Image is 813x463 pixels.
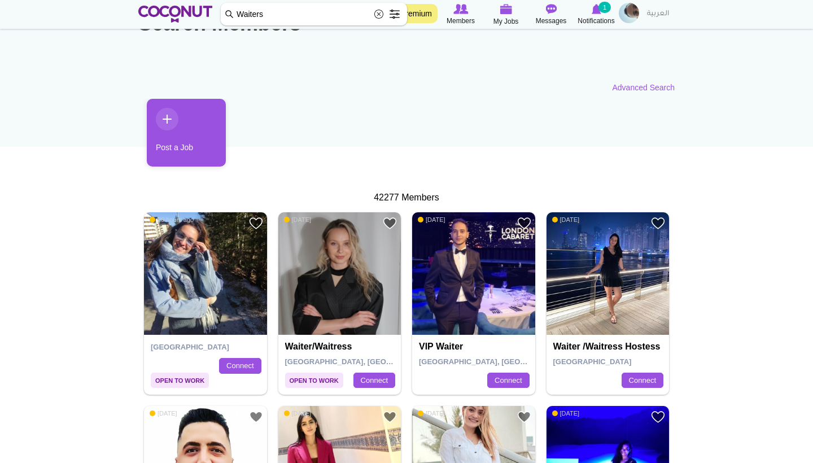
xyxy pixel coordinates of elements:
[552,409,580,417] span: [DATE]
[285,342,397,352] h4: Waiter/Waitress
[622,373,663,388] a: Connect
[221,3,407,25] input: Search members by role or city
[383,216,397,230] a: Add to Favourites
[536,15,567,27] span: Messages
[419,357,580,366] span: [GEOGRAPHIC_DATA], [GEOGRAPHIC_DATA]
[578,15,614,27] span: Notifications
[249,216,263,230] a: Add to Favourites
[651,410,665,424] a: Add to Favourites
[553,342,666,352] h4: Waiter /Waitress hostess
[284,216,312,224] span: [DATE]
[500,4,512,14] img: My Jobs
[151,343,229,351] span: [GEOGRAPHIC_DATA]
[150,216,194,224] span: 20 hours ago
[382,4,438,23] a: Go Premium
[353,373,395,388] a: Connect
[517,410,531,424] a: Add to Favourites
[612,82,675,93] a: Advanced Search
[552,216,580,224] span: [DATE]
[553,357,632,366] span: [GEOGRAPHIC_DATA]
[528,3,574,27] a: Messages Messages
[418,409,445,417] span: [DATE]
[383,410,397,424] a: Add to Favourites
[284,409,312,417] span: [DATE]
[483,3,528,27] a: My Jobs My Jobs
[419,342,531,352] h4: VIP waiter
[150,409,177,417] span: [DATE]
[138,191,675,204] div: 42277 Members
[151,373,209,388] span: Open to Work
[592,4,601,14] img: Notifications
[418,216,445,224] span: [DATE]
[447,15,475,27] span: Members
[453,4,468,14] img: Browse Members
[487,373,529,388] a: Connect
[438,3,483,27] a: Browse Members Members
[641,3,675,25] a: العربية
[219,358,261,374] a: Connect
[574,3,619,27] a: Notifications Notifications 1
[493,16,519,27] span: My Jobs
[598,2,611,13] small: 1
[285,373,343,388] span: Open to Work
[138,99,217,175] li: 1 / 1
[517,216,531,230] a: Add to Favourites
[249,410,263,424] a: Add to Favourites
[545,4,557,14] img: Messages
[651,216,665,230] a: Add to Favourites
[285,357,446,366] span: [GEOGRAPHIC_DATA], [GEOGRAPHIC_DATA]
[147,99,226,167] a: Post a Job
[138,6,212,23] img: Home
